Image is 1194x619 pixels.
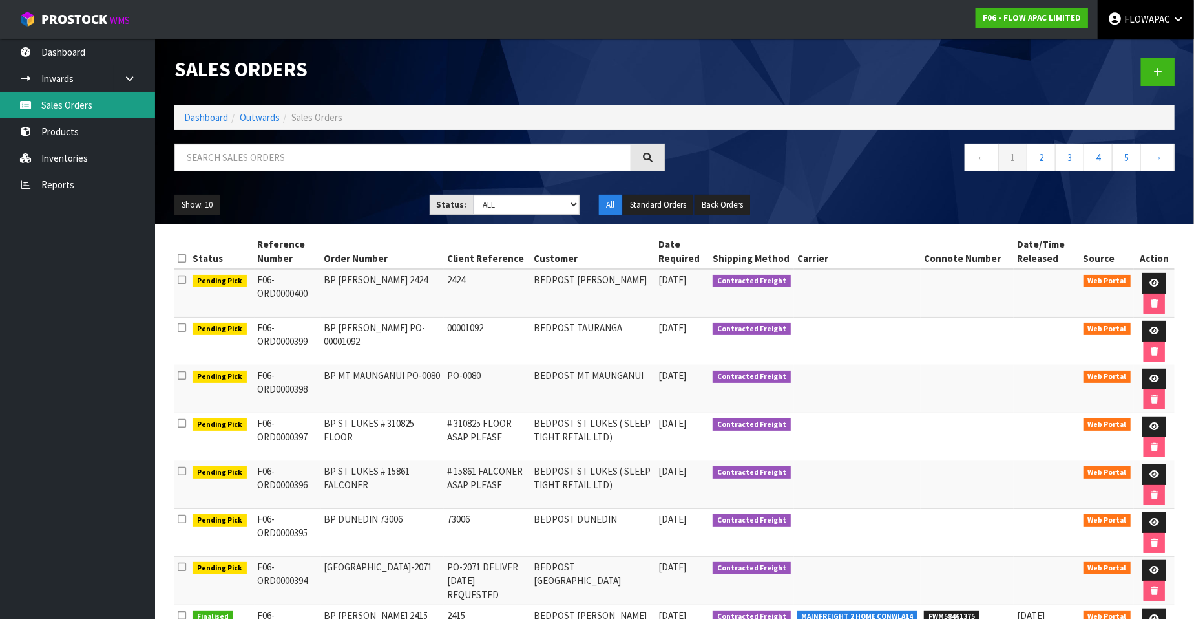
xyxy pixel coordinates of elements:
td: BP [PERSON_NAME] 2424 [321,269,445,318]
span: [DATE] [658,561,686,573]
span: [DATE] [658,417,686,429]
td: F06-ORD0000396 [255,461,321,509]
th: Shipping Method [709,234,794,269]
span: Pending Pick [193,562,247,575]
button: Show: 10 [174,195,220,215]
td: BEDPOST [PERSON_NAME] [530,269,655,318]
td: F06-ORD0000397 [255,413,321,461]
th: Client Reference [444,234,530,269]
img: cube-alt.png [19,11,36,27]
td: F06-ORD0000395 [255,509,321,557]
span: Contracted Freight [713,371,791,384]
span: FLOWAPAC [1124,13,1170,25]
th: Date Required [655,234,709,269]
span: Pending Pick [193,323,247,336]
td: F06-ORD0000400 [255,269,321,318]
span: [DATE] [658,274,686,286]
th: Carrier [794,234,921,269]
a: Outwards [240,111,280,124]
td: BEDPOST ST LUKES ( SLEEP TIGHT RETAIL LTD) [530,461,655,509]
td: BEDPOST MT MAUNGANUI [530,365,655,413]
span: Web Portal [1084,323,1131,336]
span: Web Portal [1084,562,1131,575]
span: Pending Pick [193,466,247,479]
span: Pending Pick [193,275,247,288]
span: Pending Pick [193,514,247,527]
a: Dashboard [184,111,228,124]
a: → [1140,144,1175,171]
a: 4 [1084,144,1113,171]
th: Connote Number [921,234,1014,269]
span: Contracted Freight [713,418,791,431]
td: [GEOGRAPHIC_DATA]-2071 [321,557,445,605]
button: Standard Orders [623,195,693,215]
strong: Status: [437,199,467,210]
td: BEDPOST TAURANGA [530,318,655,365]
span: Pending Pick [193,371,247,384]
nav: Page navigation [684,144,1175,175]
a: ← [965,144,999,171]
td: BP DUNEDIN 73006 [321,509,445,557]
th: Status [189,234,255,269]
th: Customer [530,234,655,269]
span: Web Portal [1084,514,1131,527]
td: F06-ORD0000398 [255,365,321,413]
td: BEDPOST DUNEDIN [530,509,655,557]
td: BP [PERSON_NAME] PO-00001092 [321,318,445,365]
span: [DATE] [658,513,686,525]
td: PO-0080 [444,365,530,413]
span: Contracted Freight [713,275,791,288]
span: ProStock [41,11,107,28]
th: Order Number [321,234,445,269]
th: Action [1134,234,1175,269]
span: Pending Pick [193,418,247,431]
td: 00001092 [444,318,530,365]
td: BP MT MAUNGANUI PO-0080 [321,365,445,413]
span: [DATE] [658,321,686,334]
h1: Sales Orders [174,58,665,81]
td: BEDPOST [GEOGRAPHIC_DATA] [530,557,655,605]
span: Web Portal [1084,466,1131,479]
span: Web Portal [1084,418,1131,431]
span: Web Portal [1084,371,1131,384]
th: Reference Number [255,234,321,269]
small: WMS [110,14,130,27]
a: 1 [998,144,1027,171]
span: Contracted Freight [713,323,791,336]
td: F06-ORD0000399 [255,318,321,365]
td: 73006 [444,509,530,557]
td: # 15861 FALCONER ASAP PLEASE [444,461,530,509]
strong: F06 - FLOW APAC LIMITED [983,12,1081,23]
span: Sales Orders [291,111,342,124]
button: All [599,195,622,215]
td: # 310825 FLOOR ASAP PLEASE [444,413,530,461]
th: Date/Time Released [1014,234,1080,269]
a: 2 [1027,144,1056,171]
span: Contracted Freight [713,514,791,527]
input: Search sales orders [174,144,631,171]
button: Back Orders [695,195,750,215]
span: Contracted Freight [713,562,791,575]
td: BEDPOST ST LUKES ( SLEEP TIGHT RETAIL LTD) [530,413,655,461]
span: Web Portal [1084,275,1131,288]
td: F06-ORD0000394 [255,557,321,605]
a: 5 [1112,144,1141,171]
span: [DATE] [658,465,686,477]
td: PO-2071 DELIVER [DATE] REQUESTED [444,557,530,605]
td: 2424 [444,269,530,318]
span: Contracted Freight [713,466,791,479]
a: 3 [1055,144,1084,171]
td: BP ST LUKES # 15861 FALCONER [321,461,445,509]
th: Source [1080,234,1135,269]
span: [DATE] [658,369,686,382]
td: BP ST LUKES # 310825 FLOOR [321,413,445,461]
